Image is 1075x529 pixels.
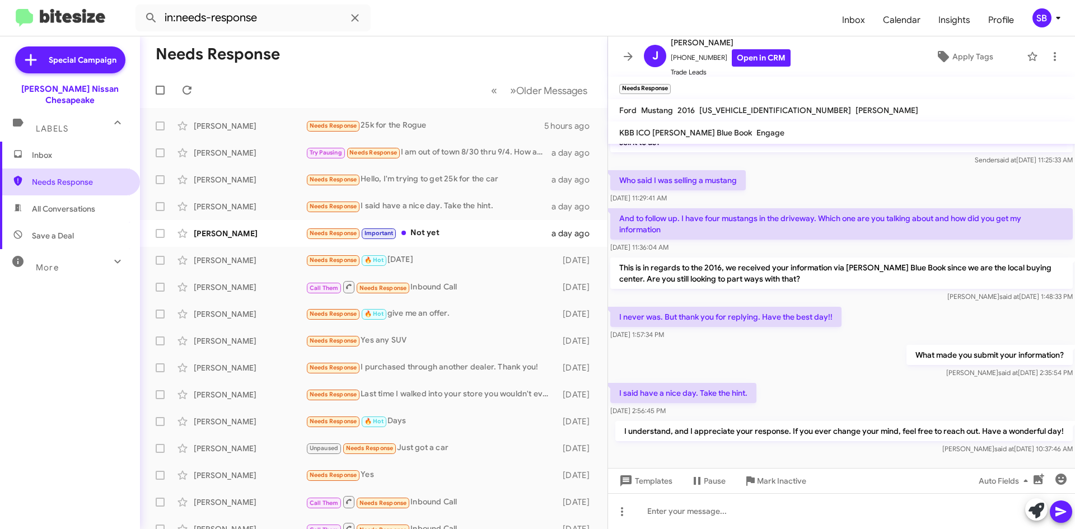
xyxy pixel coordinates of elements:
[874,4,929,36] span: Calendar
[349,149,397,156] span: Needs Response
[619,105,637,115] span: Ford
[704,471,726,491] span: Pause
[484,79,504,102] button: Previous
[557,416,599,427] div: [DATE]
[194,443,306,454] div: [PERSON_NAME]
[544,120,599,132] div: 5 hours ago
[610,330,664,339] span: [DATE] 1:57:34 PM
[610,170,746,190] p: Who said I was selling a mustang
[310,149,342,156] span: Try Pausing
[306,280,557,294] div: Inbound Call
[194,282,306,293] div: [PERSON_NAME]
[194,147,306,158] div: [PERSON_NAME]
[610,208,1073,240] p: And to follow up. I have four mustangs in the driveway. Which one are you talking about and how d...
[610,258,1073,289] p: This is in regards to the 2016, we received your information via [PERSON_NAME] Blue Book since we...
[681,471,735,491] button: Pause
[194,335,306,347] div: [PERSON_NAME]
[557,282,599,293] div: [DATE]
[557,497,599,508] div: [DATE]
[906,46,1021,67] button: Apply Tags
[306,442,557,455] div: Just got a car
[999,292,1019,301] span: said at
[557,255,599,266] div: [DATE]
[364,256,384,264] span: 🔥 Hot
[997,156,1016,164] span: said at
[36,263,59,273] span: More
[610,243,669,251] span: [DATE] 11:36:04 AM
[310,418,357,425] span: Needs Response
[970,471,1041,491] button: Auto Fields
[491,83,497,97] span: «
[306,254,557,266] div: [DATE]
[194,389,306,400] div: [PERSON_NAME]
[732,49,791,67] a: Open in CRM
[194,228,306,239] div: [PERSON_NAME]
[15,46,125,73] a: Special Campaign
[610,383,756,403] p: I said have a nice day. Take the hint.
[310,122,357,129] span: Needs Response
[485,79,594,102] nav: Page navigation example
[346,444,394,452] span: Needs Response
[557,470,599,481] div: [DATE]
[306,388,557,401] div: Last time I walked into your store you wouldn't even give me a price for a car 😂😂😂 I'm good
[1023,8,1063,27] button: SB
[979,471,1032,491] span: Auto Fields
[359,499,407,507] span: Needs Response
[942,444,1073,453] span: [PERSON_NAME] [DATE] 10:37:46 AM
[979,4,1023,36] a: Profile
[610,194,667,202] span: [DATE] 11:29:41 AM
[310,444,339,452] span: Unpaused
[929,4,979,36] a: Insights
[735,471,815,491] button: Mark Inactive
[516,85,587,97] span: Older Messages
[557,362,599,373] div: [DATE]
[32,149,127,161] span: Inbox
[306,307,557,320] div: give me an offer.
[557,389,599,400] div: [DATE]
[619,128,752,138] span: KBB ICO [PERSON_NAME] Blue Book
[306,227,551,240] div: Not yet
[310,310,357,317] span: Needs Response
[32,230,74,241] span: Save a Deal
[610,406,666,415] span: [DATE] 2:56:45 PM
[194,497,306,508] div: [PERSON_NAME]
[671,49,791,67] span: [PHONE_NUMBER]
[194,255,306,266] div: [PERSON_NAME]
[671,36,791,49] span: [PERSON_NAME]
[856,105,918,115] span: [PERSON_NAME]
[194,308,306,320] div: [PERSON_NAME]
[32,176,127,188] span: Needs Response
[551,147,599,158] div: a day ago
[310,471,357,479] span: Needs Response
[364,418,384,425] span: 🔥 Hot
[699,105,851,115] span: [US_VEHICLE_IDENTIFICATION_NUMBER]
[364,310,384,317] span: 🔥 Hot
[306,495,557,509] div: Inbound Call
[359,284,407,292] span: Needs Response
[306,146,551,159] div: I am out of town 8/30 thru 9/4. How about [DATE]? [DATE] for info on each and what I can afford i...
[310,499,339,507] span: Call Them
[310,337,357,344] span: Needs Response
[310,391,357,398] span: Needs Response
[833,4,874,36] span: Inbox
[194,201,306,212] div: [PERSON_NAME]
[194,416,306,427] div: [PERSON_NAME]
[610,307,842,327] p: I never was. But thank you for replying. Have the best day!!
[975,156,1073,164] span: Sender [DATE] 11:25:33 AM
[310,284,339,292] span: Call Them
[906,345,1073,365] p: What made you submit your information?
[551,174,599,185] div: a day ago
[306,200,551,213] div: I said have a nice day. Take the hint.
[156,45,280,63] h1: Needs Response
[952,46,993,67] span: Apply Tags
[306,415,557,428] div: Days
[946,368,1073,377] span: [PERSON_NAME] [DATE] 2:35:54 PM
[615,421,1073,441] p: I understand, and I appreciate your response. If you ever change your mind, feel free to reach ou...
[310,364,357,371] span: Needs Response
[510,83,516,97] span: »
[677,105,695,115] span: 2016
[306,173,551,186] div: Hello, I'm trying to get 25k for the car
[557,443,599,454] div: [DATE]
